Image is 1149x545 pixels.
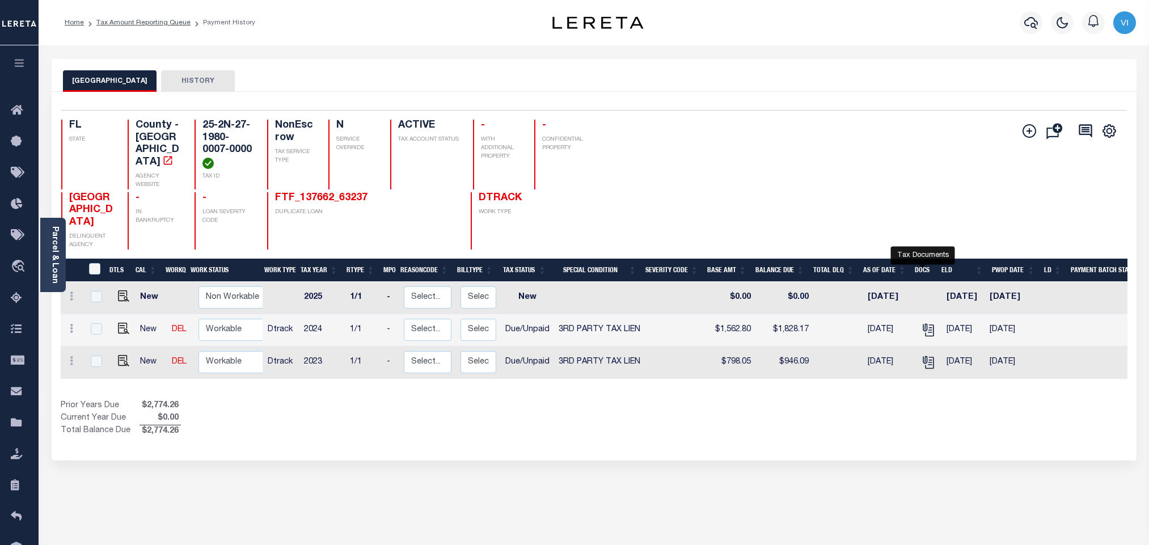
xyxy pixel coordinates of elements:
th: ReasonCode: activate to sort column ascending [396,259,453,282]
img: svg+xml;base64,PHN2ZyB4bWxucz0iaHR0cDovL3d3dy53My5vcmcvMjAwMC9zdmciIHBvaW50ZXItZXZlbnRzPSJub25lIi... [1113,11,1136,34]
th: WorkQ [161,259,186,282]
td: $798.05 [707,347,755,379]
span: $2,774.26 [140,400,181,412]
p: WORK TYPE [479,208,524,217]
span: 3RD PARTY TAX LIEN [559,326,640,333]
td: New [136,347,167,379]
th: LD: activate to sort column ascending [1040,259,1066,282]
span: - [202,193,206,203]
td: - [382,347,399,379]
td: 2025 [299,282,345,314]
span: DTRACK [479,193,522,203]
p: CONFIDENTIAL PROPERTY [542,136,588,153]
button: [GEOGRAPHIC_DATA] [63,70,157,92]
th: Work Type [260,259,296,282]
span: - [136,193,140,203]
th: &nbsp; [82,259,105,282]
a: FTF_137662_63237 [275,193,367,203]
p: SERVICE OVERRIDE [336,136,377,153]
td: [DATE] [863,347,915,379]
th: DTLS [105,259,131,282]
th: Balance Due: activate to sort column ascending [751,259,809,282]
th: Tax Year: activate to sort column ascending [296,259,342,282]
td: [DATE] [942,347,985,379]
a: Home [65,19,84,26]
th: PWOP Date: activate to sort column ascending [987,259,1040,282]
div: Tax Documents [891,246,955,264]
p: DUPLICATE LOAN [275,208,374,217]
th: Special Condition: activate to sort column ascending [551,259,641,282]
li: Payment History [191,18,255,28]
th: CAL: activate to sort column ascending [131,259,161,282]
p: IN BANKRUPTCY [136,208,181,225]
td: Current Year Due [61,412,140,425]
a: Tax Amount Reporting Queue [96,19,191,26]
td: Prior Years Due [61,400,140,412]
td: [DATE] [863,282,915,314]
td: $0.00 [707,282,755,314]
h4: ACTIVE [398,120,459,132]
th: Work Status [186,259,263,282]
th: Base Amt: activate to sort column ascending [703,259,751,282]
td: - [382,314,399,347]
th: Total DLQ: activate to sort column ascending [809,259,859,282]
td: Dtrack [263,347,299,379]
td: Due/Unpaid [501,314,554,347]
a: DEL [172,326,187,333]
td: [DATE] [942,282,985,314]
td: [DATE] [985,347,1036,379]
th: ELD: activate to sort column ascending [937,259,987,282]
td: 1/1 [345,347,382,379]
th: RType: activate to sort column ascending [342,259,379,282]
h4: N [336,120,377,132]
a: Parcel & Loan [50,226,58,284]
h4: NonEscrow [275,120,315,144]
p: LOAN SEVERITY CODE [202,208,253,225]
h4: 25-2N-27-1980-0007-0000 [202,120,253,169]
h4: FL [69,120,115,132]
p: TAX SERVICE TYPE [275,148,315,165]
p: TAX ID [202,172,253,181]
p: AGENCY WEBSITE [136,172,181,189]
span: $0.00 [140,412,181,425]
span: - [481,120,485,130]
td: [DATE] [985,314,1036,347]
td: $0.00 [755,282,813,314]
p: WITH ADDITIONAL PROPERTY [481,136,521,161]
th: BillType: activate to sort column ascending [453,259,497,282]
td: New [136,314,167,347]
td: [DATE] [942,314,985,347]
button: HISTORY [161,70,235,92]
a: DEL [172,358,187,366]
td: New [501,282,554,314]
td: $1,828.17 [755,314,813,347]
th: Severity Code: activate to sort column ascending [641,259,703,282]
td: $946.09 [755,347,813,379]
td: 2024 [299,314,345,347]
span: [GEOGRAPHIC_DATA] [69,193,113,227]
td: Total Balance Due [61,425,140,437]
h4: County - [GEOGRAPHIC_DATA] [136,120,181,168]
td: [DATE] [863,314,915,347]
td: Dtrack [263,314,299,347]
td: $1,562.80 [707,314,755,347]
p: DELINQUENT AGENCY [69,233,115,250]
th: Tax Status: activate to sort column ascending [497,259,551,282]
th: MPO [379,259,396,282]
th: Docs [910,259,937,282]
i: travel_explore [11,260,29,274]
th: As of Date: activate to sort column ascending [859,259,911,282]
p: TAX ACCOUNT STATUS [398,136,459,144]
td: [DATE] [985,282,1036,314]
td: Due/Unpaid [501,347,554,379]
td: 1/1 [345,314,382,347]
td: 1/1 [345,282,382,314]
img: logo-dark.svg [552,16,643,29]
p: STATE [69,136,115,144]
span: - [542,120,546,130]
span: 3RD PARTY TAX LIEN [559,358,640,366]
td: 2023 [299,347,345,379]
th: &nbsp;&nbsp;&nbsp;&nbsp;&nbsp;&nbsp;&nbsp;&nbsp;&nbsp;&nbsp; [61,259,82,282]
td: - [382,282,399,314]
span: $2,774.26 [140,425,181,438]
